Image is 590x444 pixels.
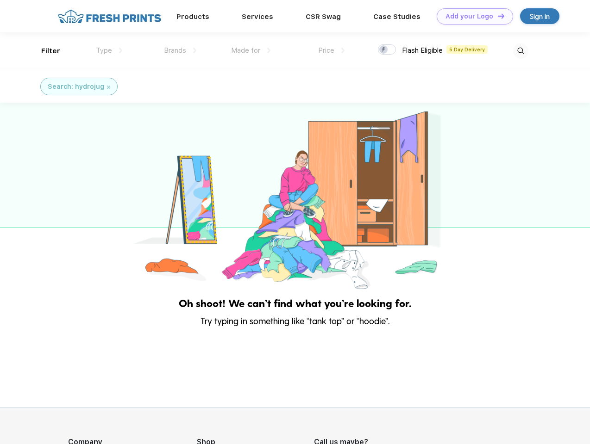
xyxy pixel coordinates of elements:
[193,48,196,53] img: dropdown.png
[164,46,186,55] span: Brands
[530,11,550,22] div: Sign in
[498,13,504,18] img: DT
[96,46,112,55] span: Type
[107,86,110,89] img: filter_cancel.svg
[119,48,122,53] img: dropdown.png
[446,12,493,20] div: Add your Logo
[513,43,528,59] img: desktop_search.svg
[48,82,104,92] div: Search: hydrojug
[520,8,559,24] a: Sign in
[318,46,334,55] span: Price
[55,8,164,25] img: fo%20logo%202.webp
[267,48,270,53] img: dropdown.png
[41,46,60,56] div: Filter
[231,46,260,55] span: Made for
[402,46,443,55] span: Flash Eligible
[446,45,488,54] span: 5 Day Delivery
[341,48,345,53] img: dropdown.png
[176,12,209,21] a: Products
